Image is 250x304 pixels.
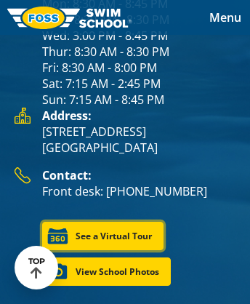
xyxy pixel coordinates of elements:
a: View School Photos [42,257,171,286]
strong: Address: [42,108,92,124]
a: See a Virtual Tour [42,222,164,250]
img: Foss Location Contact [15,167,31,184]
div: TOP [28,257,45,279]
span: Menu [209,9,241,25]
strong: Contact: [42,167,92,183]
button: Toggle navigation [201,7,250,28]
p: Front desk: [PHONE_NUMBER] [42,183,235,199]
img: FOSS Swim School Logo [7,7,132,29]
p: [STREET_ADDRESS] [GEOGRAPHIC_DATA] [42,124,235,156]
img: Foss Location Address [15,108,31,124]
